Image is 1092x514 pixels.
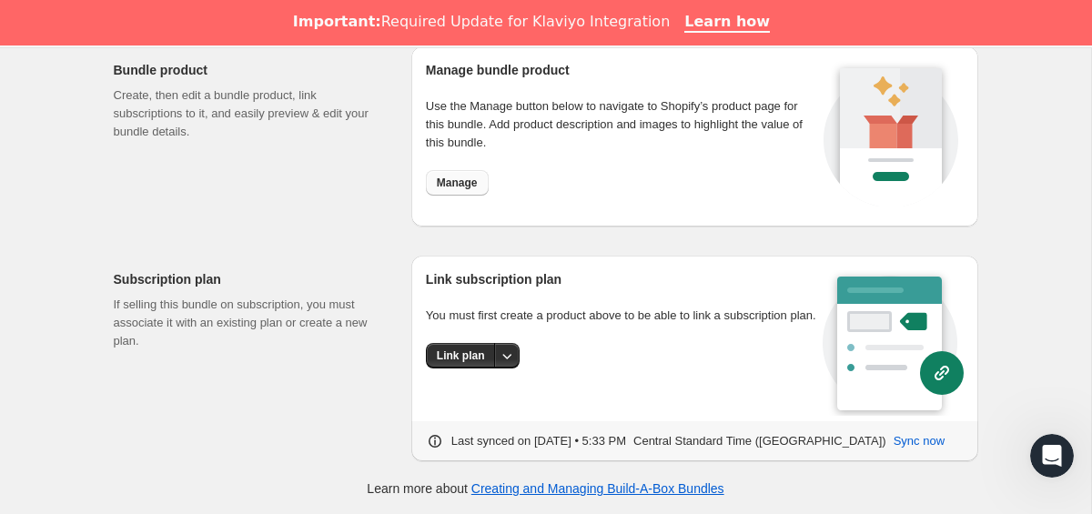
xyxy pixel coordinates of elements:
h2: Bundle product [114,61,382,79]
p: Last synced on [DATE] • 5:33 PM [451,432,626,450]
button: Link plan [426,343,496,368]
button: More actions [494,343,520,368]
p: Central Standard Time ([GEOGRAPHIC_DATA]) [633,432,886,450]
p: You must first create a product above to be able to link a subscription plan. [426,307,823,325]
div: Required Update for Klaviyo Integration [293,13,670,31]
button: Sync now [883,427,955,456]
b: Important: [293,13,381,30]
p: Create, then edit a bundle product, link subscriptions to it, and easily preview & edit your bund... [114,86,382,141]
h2: Link subscription plan [426,270,823,288]
span: Sync now [894,432,945,450]
p: Learn more about [367,479,723,498]
h2: Subscription plan [114,270,382,288]
h2: Manage bundle product [426,61,818,79]
a: Creating and Managing Build-A-Box Bundles [471,481,724,496]
p: If selling this bundle on subscription, you must associate it with an existing plan or create a n... [114,296,382,350]
a: Learn how [684,13,770,33]
span: Link plan [437,348,485,363]
iframe: Intercom live chat [1030,434,1074,478]
span: Manage [437,176,478,190]
p: Use the Manage button below to navigate to Shopify’s product page for this bundle. Add product de... [426,97,818,152]
button: Manage [426,170,489,196]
